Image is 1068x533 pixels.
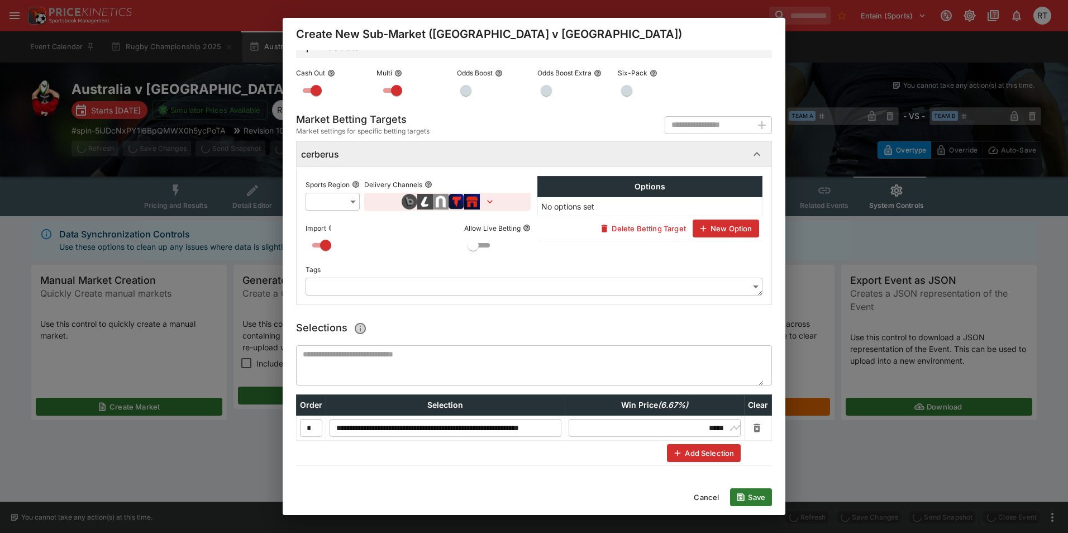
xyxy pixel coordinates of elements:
[457,68,493,78] p: Odds Boost
[364,180,422,189] p: Delivery Channels
[650,69,657,77] button: Six-Pack
[352,180,360,188] button: Sports Region
[425,180,432,188] button: Delivery Channels
[296,113,430,126] h5: Market Betting Targets
[433,194,449,210] img: brand
[350,318,370,339] button: Paste/Type a csv of selections prices here. When typing, a selection will be created as you creat...
[306,180,350,189] p: Sports Region
[296,318,370,339] h5: Selections
[538,177,762,197] th: Options
[594,69,602,77] button: Odds Boost Extra
[565,395,744,416] th: Win Price
[538,197,762,216] td: No options set
[594,220,692,237] button: Delete Betting Target
[306,223,326,233] p: Import
[495,69,503,77] button: Odds Boost
[687,488,726,506] button: Cancel
[296,126,430,137] span: Market settings for specific betting targets
[618,68,647,78] p: Six-Pack
[730,488,772,506] button: Save
[537,68,592,78] p: Odds Boost Extra
[394,69,402,77] button: Multi
[376,68,392,78] p: Multi
[658,400,688,410] em: ( 6.67 %)
[464,194,480,210] img: brand
[667,444,741,462] button: Add Selection
[693,220,759,237] button: New Option
[301,149,339,160] h6: cerberus
[327,69,335,77] button: Cash Out
[326,395,565,416] th: Selection
[417,194,433,210] img: brand
[328,224,336,232] button: Import
[449,194,464,210] img: brand
[523,224,531,232] button: Allow Live Betting
[744,395,771,416] th: Clear
[464,223,521,233] p: Allow Live Betting
[306,265,321,274] p: Tags
[402,194,417,210] img: brand
[296,68,325,78] p: Cash Out
[283,18,785,50] div: Create New Sub-Market ([GEOGRAPHIC_DATA] v [GEOGRAPHIC_DATA])
[297,395,326,416] th: Order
